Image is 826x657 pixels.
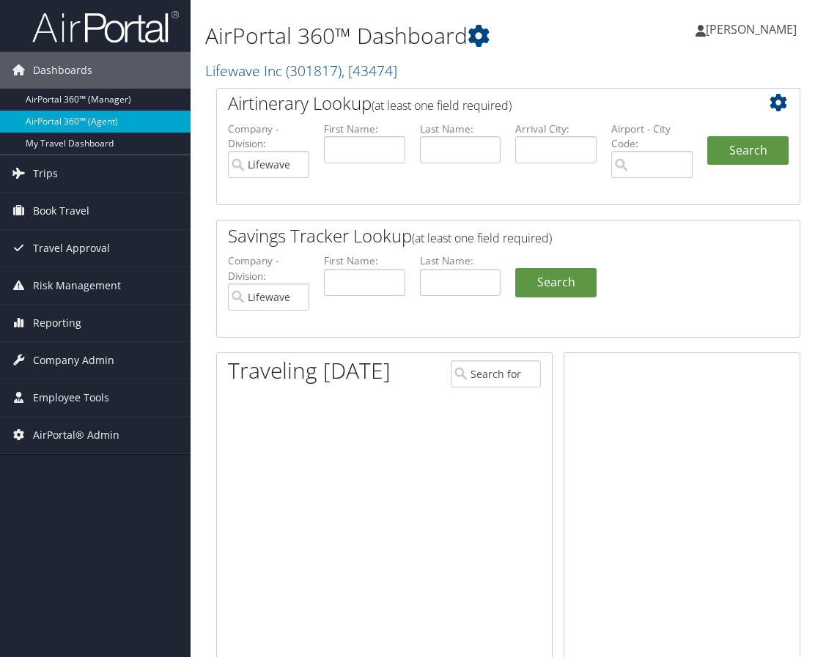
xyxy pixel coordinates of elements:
[33,305,81,341] span: Reporting
[228,91,740,116] h2: Airtinerary Lookup
[706,21,797,37] span: [PERSON_NAME]
[420,122,501,136] label: Last Name:
[611,122,693,152] label: Airport - City Code:
[33,342,114,379] span: Company Admin
[324,253,405,268] label: First Name:
[33,267,121,304] span: Risk Management
[342,61,397,81] span: , [ 43474 ]
[205,61,397,81] a: Lifewave Inc
[707,136,789,166] button: Search
[696,7,811,51] a: [PERSON_NAME]
[33,155,58,192] span: Trips
[33,417,119,453] span: AirPortal® Admin
[324,122,405,136] label: First Name:
[228,122,309,152] label: Company - Division:
[33,379,109,416] span: Employee Tools
[228,223,740,248] h2: Savings Tracker Lookup
[205,21,609,51] h1: AirPortal 360™ Dashboard
[32,10,179,44] img: airportal-logo.png
[451,360,540,387] input: Search for Traveler
[33,52,92,89] span: Dashboards
[515,268,597,297] a: Search
[412,230,552,246] span: (at least one field required)
[372,97,512,114] span: (at least one field required)
[286,61,342,81] span: ( 301817 )
[228,253,309,283] label: Company - Division:
[420,253,501,268] label: Last Name:
[33,230,110,267] span: Travel Approval
[33,193,89,229] span: Book Travel
[515,122,597,136] label: Arrival City:
[228,355,391,386] h1: Traveling [DATE]
[228,283,309,311] input: search accounts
